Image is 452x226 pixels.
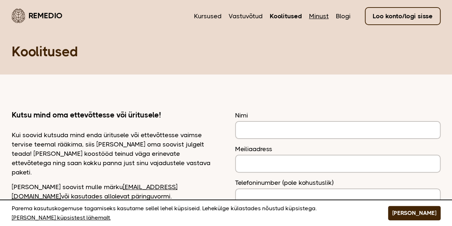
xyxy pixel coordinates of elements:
label: Telefoninumber (pole kohustuslik) [235,178,441,187]
a: Blogi [336,11,351,21]
h1: Koolitused [12,43,441,60]
a: Loo konto/logi sisse [365,7,441,25]
h2: Kutsu mind oma ettevõttesse või üritusele! [12,110,217,120]
img: Remedio logo [12,9,25,23]
a: Kursused [194,11,222,21]
p: [PERSON_NAME] soovist mulle märku või kasutades allolevat päringuvormi. [12,182,217,201]
label: Nimi [235,111,441,120]
p: Kui soovid kutsuda mind enda üritusele või ettevõttesse vaimse tervise teemal rääkima, siis [PERS... [12,130,217,177]
a: Minust [309,11,329,21]
a: Koolitused [270,11,302,21]
button: [PERSON_NAME] [388,206,441,220]
a: Vastuvõtud [229,11,263,21]
label: Meiliaadress [235,144,441,154]
a: Remedio [12,7,63,24]
a: [PERSON_NAME] küpsistest lähemalt. [12,213,111,222]
p: Parema kasutuskogemuse tagamiseks kasutame sellel lehel küpsiseid. Lehekülge külastades nõustud k... [12,204,370,222]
